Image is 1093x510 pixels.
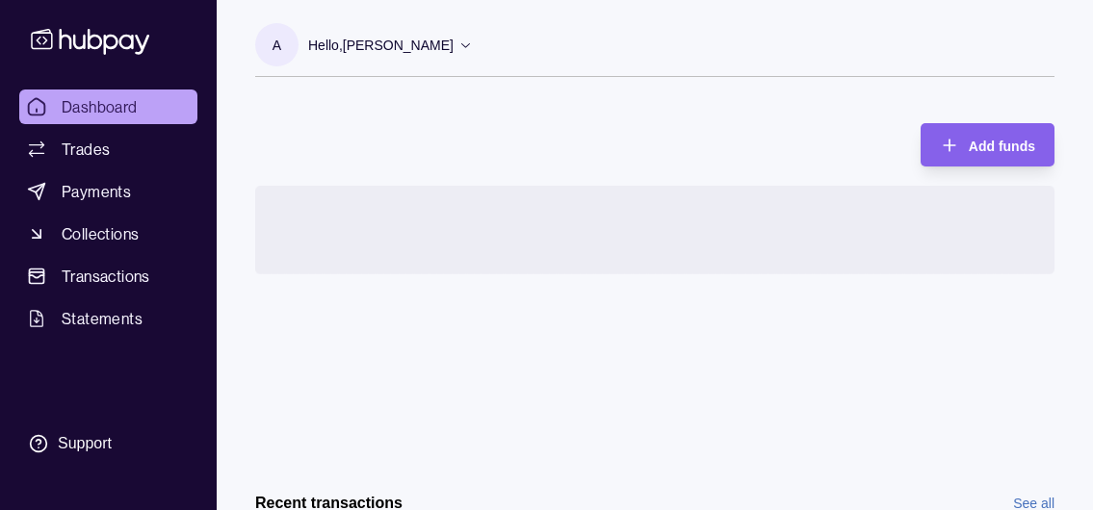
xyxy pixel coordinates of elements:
a: Collections [19,217,197,251]
p: Hello, [PERSON_NAME] [308,35,454,56]
span: Payments [62,180,131,203]
button: Add funds [921,123,1054,166]
span: Trades [62,138,110,161]
a: Statements [19,301,197,336]
span: Collections [62,222,139,245]
span: Add funds [969,139,1035,154]
a: Transactions [19,259,197,293]
span: Statements [62,307,143,330]
span: Dashboard [62,95,138,118]
a: Support [19,423,197,464]
a: Payments [19,174,197,209]
div: Support [58,433,112,454]
a: Dashboard [19,89,197,124]
p: A [273,35,281,56]
a: Trades [19,132,197,166]
span: Transactions [62,265,150,288]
